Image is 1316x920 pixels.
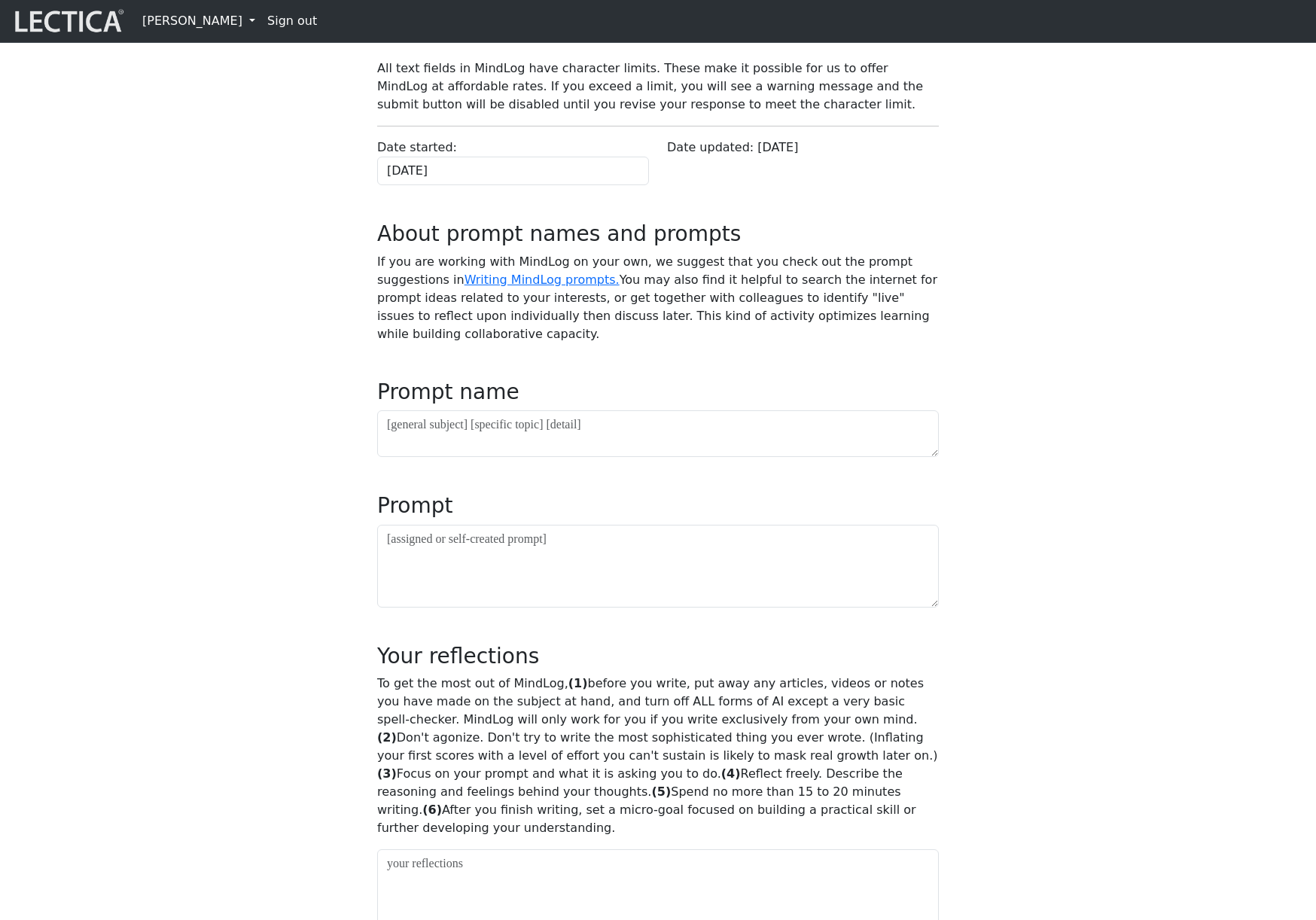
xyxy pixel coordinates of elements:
p: If you are working with MindLog on your own, we suggest that you check out the prompt suggestions... [377,253,939,343]
p: To get the most out of MindLog, before you write, put away any articles, videos or notes you have... [377,675,939,837]
strong: (5) [651,784,671,799]
h3: Prompt [377,493,939,519]
a: [PERSON_NAME] [136,6,261,36]
h3: About prompt names and prompts [377,221,939,247]
div: Date updated: [DATE] [658,139,948,185]
strong: (6) [422,803,442,817]
strong: (4) [721,766,741,781]
a: Sign out [261,6,323,36]
a: Writing MindLog prompts. [465,273,620,287]
strong: (3) [377,766,397,781]
strong: (2) [377,730,397,745]
p: All text fields in MindLog have character limits. These make it possible for us to offer MindLog ... [377,59,939,114]
label: Date started: [377,139,457,157]
h3: Your reflections [377,644,939,669]
strong: (1) [568,676,588,690]
img: lecticalive [11,7,124,35]
h3: Prompt name [377,379,939,405]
